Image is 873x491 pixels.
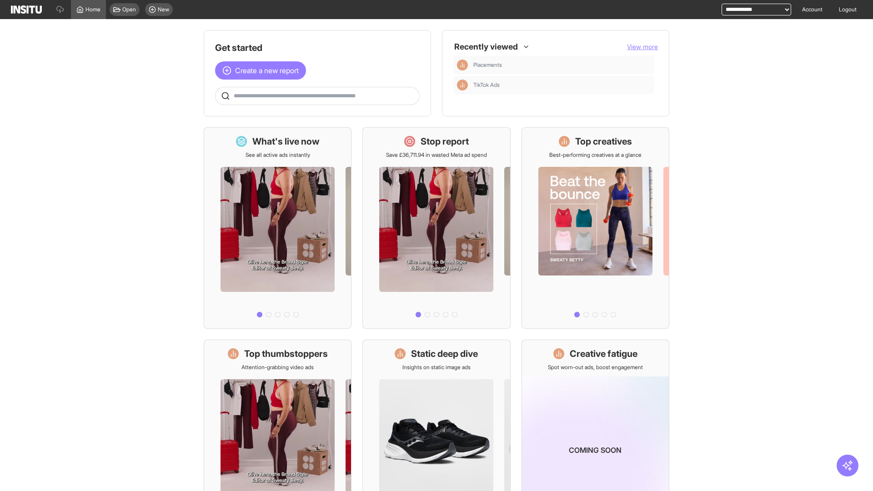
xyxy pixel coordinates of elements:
[473,81,500,89] span: TikTok Ads
[549,151,642,159] p: Best-performing creatives at a glance
[473,61,502,69] span: Placements
[158,6,169,13] span: New
[252,135,320,148] h1: What's live now
[246,151,310,159] p: See all active ads instantly
[235,65,299,76] span: Create a new report
[457,80,468,90] div: Insights
[362,127,510,329] a: Stop reportSave £36,711.94 in wasted Meta ad spend
[457,60,468,70] div: Insights
[627,42,658,51] button: View more
[244,347,328,360] h1: Top thumbstoppers
[215,41,420,54] h1: Get started
[215,61,306,80] button: Create a new report
[241,364,314,371] p: Attention-grabbing video ads
[204,127,351,329] a: What's live nowSee all active ads instantly
[11,5,42,14] img: Logo
[122,6,136,13] span: Open
[421,135,469,148] h1: Stop report
[575,135,632,148] h1: Top creatives
[411,347,478,360] h1: Static deep dive
[473,81,651,89] span: TikTok Ads
[402,364,471,371] p: Insights on static image ads
[85,6,100,13] span: Home
[473,61,651,69] span: Placements
[522,127,669,329] a: Top creativesBest-performing creatives at a glance
[386,151,487,159] p: Save £36,711.94 in wasted Meta ad spend
[627,43,658,50] span: View more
